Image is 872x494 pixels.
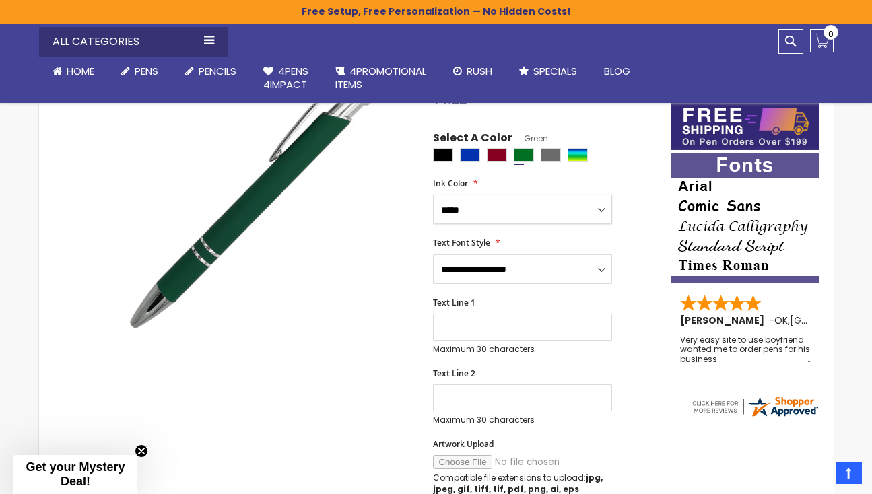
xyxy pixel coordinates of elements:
span: Artwork Upload [433,438,494,450]
iframe: Google Customer Reviews [761,458,872,494]
div: Grey [541,148,561,162]
img: Free shipping on orders over $199 [671,102,819,150]
span: Ink Color [433,178,468,189]
a: Home [39,57,108,86]
p: Maximum 30 characters [433,415,612,425]
div: Burgundy [487,148,507,162]
span: Text Line 1 [433,297,475,308]
a: Pens [108,57,172,86]
strong: jpg, jpeg, gif, tiff, tif, pdf, png, ai, eps [433,472,603,494]
span: Rush [467,64,492,78]
div: Assorted [568,148,588,162]
div: Black [433,148,453,162]
span: Text Font Style [433,237,490,248]
div: Very easy site to use boyfriend wanted me to order pens for his business [680,335,811,364]
span: 4Pens 4impact [263,64,308,92]
a: 4PROMOTIONALITEMS [322,57,440,100]
div: Get your Mystery Deal!Close teaser [13,455,137,494]
a: 0 [810,29,834,52]
p: Compatible file extensions to upload: [433,472,612,494]
span: Select A Color [433,131,512,149]
a: Pencils [172,57,250,86]
p: Maximum 30 characters [433,344,612,355]
span: Pencils [199,64,236,78]
span: Specials [533,64,577,78]
a: 4pens.com certificate URL [690,410,819,421]
span: Text Line 2 [433,367,475,379]
span: Get your Mystery Deal! [26,460,125,488]
a: Specials [506,57,591,86]
img: font-personalization-examples [671,153,819,283]
span: 0 [828,28,834,40]
span: 4PROMOTIONAL ITEMS [335,64,426,92]
span: Blog [604,64,630,78]
span: Green [512,133,548,144]
a: Blog [591,57,644,86]
img: regal_rubber_green_n_2_1_2.jpg [107,40,415,347]
a: 4Pens4impact [250,57,322,100]
span: [PERSON_NAME] [680,314,769,327]
span: Pens [135,64,158,78]
div: Green [514,148,534,162]
button: Close teaser [135,444,148,458]
div: All Categories [39,27,228,57]
a: Rush [440,57,506,86]
img: 4pens.com widget logo [690,394,819,419]
div: Blue [460,148,480,162]
span: Home [67,64,94,78]
span: OK [774,314,788,327]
